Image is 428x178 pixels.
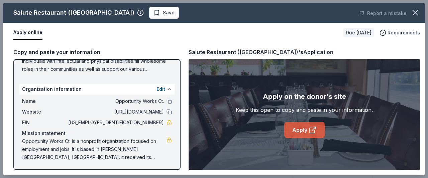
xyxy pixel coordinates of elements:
button: Requirements [380,29,420,37]
div: Keep this open to copy and paste in your information. [236,106,373,114]
span: [US_EMPLOYER_IDENTIFICATION_NUMBER] [67,119,164,127]
span: Requirements [388,29,420,37]
span: Save [163,9,175,17]
a: Apply [284,122,325,138]
button: Apply online [13,26,42,40]
span: Name [22,97,67,105]
div: Salute Restaurant ([GEOGRAPHIC_DATA])'s Application [189,48,333,56]
div: Due [DATE] [343,28,374,37]
div: Apply on the donor's site [263,91,346,102]
span: [URL][DOMAIN_NAME] [67,108,164,116]
span: Opportunity Works Ct. is a nonprofit organization focused on employment and jobs. It is based in ... [22,137,167,161]
div: Salute Restaurant ([GEOGRAPHIC_DATA]) [13,7,134,18]
span: Website [22,108,67,116]
div: Copy and paste your information: [13,48,181,56]
span: Opportunity Works Ct. [67,97,164,105]
button: Edit [156,85,165,93]
button: Save [149,7,179,19]
div: Mission statement [22,129,172,137]
span: This event is to raise money and awareness for supporting individuals with intellectual and physi... [22,49,167,73]
span: EIN [22,119,67,127]
div: Organization information [19,84,175,95]
button: Report a mistake [359,9,407,17]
